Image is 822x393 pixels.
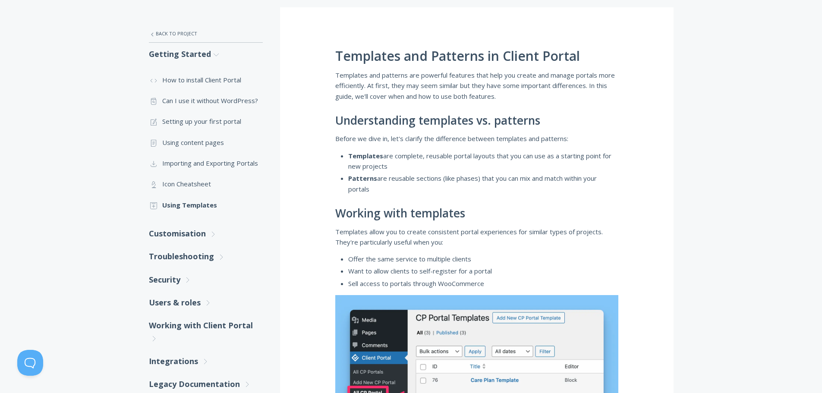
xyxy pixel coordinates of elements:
a: Back to Project [149,25,263,43]
h2: Understanding templates vs. patterns [335,114,618,127]
strong: Patterns [348,174,377,182]
p: Before we dive in, let's clarify the difference between templates and patterns: [335,133,618,144]
a: Integrations [149,350,263,373]
li: Offer the same service to multiple clients [348,254,618,264]
li: are complete, reusable portal layouts that you can use as a starting point for new projects [348,151,618,172]
a: Setting up your first portal [149,111,263,132]
a: Security [149,268,263,291]
a: Using content pages [149,132,263,153]
strong: Templates [348,151,383,160]
a: Customisation [149,222,263,245]
iframe: Toggle Customer Support [17,350,43,376]
a: Getting Started [149,43,263,66]
p: Templates allow you to create consistent portal experiences for similar types of projects. They'r... [335,226,618,248]
li: are reusable sections (like phases) that you can mix and match within your portals [348,173,618,194]
h2: Working with templates [335,207,618,220]
li: Want to allow clients to self-register for a portal [348,266,618,276]
p: Templates and patterns are powerful features that help you create and manage portals more efficie... [335,70,618,101]
a: Icon Cheatsheet [149,173,263,194]
a: Can I use it without WordPress? [149,90,263,111]
a: Importing and Exporting Portals [149,153,263,173]
a: How to install Client Portal [149,69,263,90]
a: Users & roles [149,291,263,314]
a: Working with Client Portal [149,314,263,350]
a: Using Templates [149,195,263,215]
li: Sell access to portals through WooCommerce [348,278,618,289]
h1: Templates and Patterns in Client Portal [335,49,618,63]
a: Troubleshooting [149,245,263,268]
